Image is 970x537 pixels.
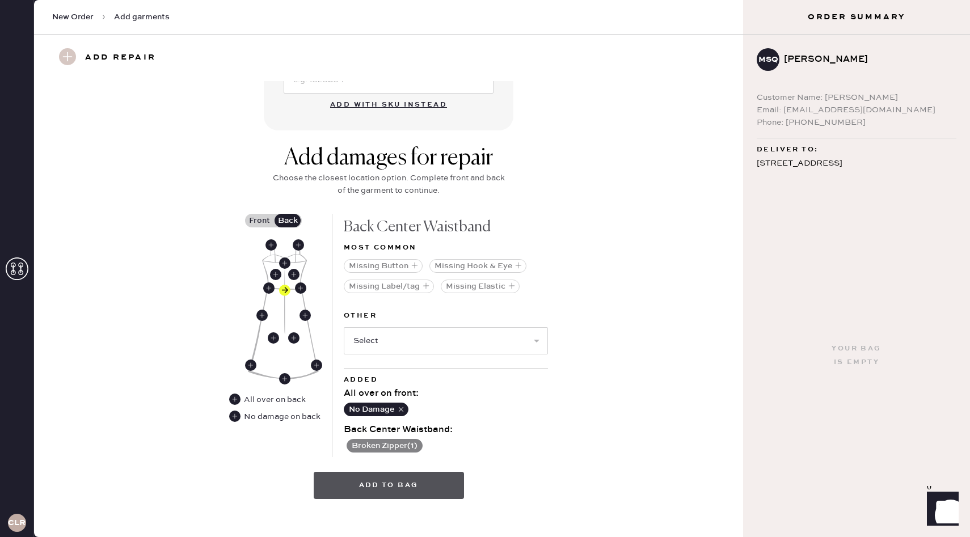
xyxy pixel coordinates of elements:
button: Missing Hook & Eye [429,259,526,273]
div: Packing list [36,69,931,82]
div: Back Right Waistband [295,282,306,294]
th: Description [106,184,888,199]
div: Back Center Waistband : [344,423,548,437]
div: Back Left Body [270,269,281,280]
div: No damage on back [229,411,320,423]
th: QTY [888,184,931,199]
div: All over on back [244,394,306,406]
iframe: Front Chat [916,486,965,535]
button: Missing Label/tag [344,280,434,293]
button: Broken Zipper(1) [347,439,423,453]
div: Choose the closest location option. Complete front and back of the garment to continue. [269,172,508,197]
h3: Add repair [85,48,156,67]
div: Customer information [36,113,931,126]
h3: Order Summary [743,11,970,23]
span: New Order [52,11,94,23]
div: All over on front : [344,387,548,400]
img: Garment image [247,242,319,379]
span: Add garments [114,11,170,23]
td: 979958 [36,199,106,214]
div: Phone: [PHONE_NUMBER] [757,116,956,129]
div: Added [344,373,548,387]
div: Back Left Waistband [263,282,275,294]
div: Email: [EMAIL_ADDRESS][DOMAIN_NAME] [757,104,956,116]
div: Back Center Neckline [279,257,290,269]
div: Back Right Side Seam [311,360,322,371]
div: Your bag is empty [832,342,881,369]
div: [PERSON_NAME] [784,53,947,66]
button: Missing Elastic [441,280,520,293]
div: Back Right Body [288,269,300,280]
div: Back Center Waistband [279,285,290,296]
button: Missing Button [344,259,423,273]
label: Other [344,309,548,323]
div: Back Left Skirt Body [268,332,279,344]
td: Pants - Reformation - [PERSON_NAME] Satin Mid Rise Bias Pant Fior Di Latte - Size: M [106,199,888,214]
div: Back Center Waistband [344,214,548,241]
button: Add to bag [314,472,464,499]
button: No Damage [344,403,408,416]
button: Add with SKU instead [323,94,454,116]
h3: MSQ [758,56,778,64]
div: Order # 83102 [36,82,931,96]
div: Add damages for repair [269,145,508,172]
div: # 89286 Deepika [PERSON_NAME] [EMAIL_ADDRESS][DOMAIN_NAME] [36,126,931,167]
div: Customer Name: [PERSON_NAME] [757,91,956,104]
h3: CLR [8,519,26,527]
th: ID [36,184,106,199]
div: Back Left Straps [265,239,277,251]
div: Back Right Skirt Body [288,332,300,344]
div: All over on back [229,394,307,406]
div: Most common [344,241,548,255]
div: Back Center Hem [279,373,290,384]
div: Back Right Side Seam [300,310,311,321]
div: Back Right Straps [293,239,304,251]
span: Deliver to: [757,143,818,157]
div: [STREET_ADDRESS] apt 2 brookline , MA 02445 [757,157,956,200]
div: Back Left Side Seam [245,360,256,371]
label: Back [273,214,302,227]
div: No damage on back [244,411,320,423]
td: 1 [888,199,931,214]
div: Back Left Side Seam [256,310,268,321]
label: Front [245,214,273,227]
